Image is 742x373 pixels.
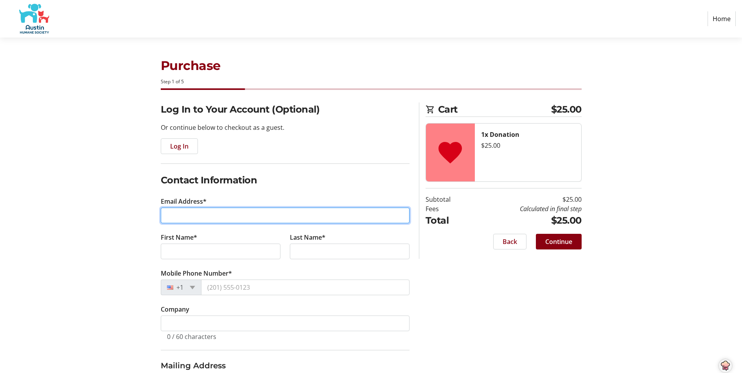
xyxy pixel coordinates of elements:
div: $25.00 [481,141,575,150]
td: Total [426,213,471,228]
span: Continue [545,237,572,246]
img: Austin Humane Society's Logo [6,3,62,34]
label: First Name* [161,233,197,242]
td: $25.00 [471,213,582,228]
button: Log In [161,138,198,154]
label: Email Address* [161,197,207,206]
span: Cart [438,102,551,117]
td: $25.00 [471,195,582,204]
td: Calculated in final step [471,204,582,213]
span: Log In [170,142,189,151]
a: Home [708,11,736,26]
h2: Contact Information [161,173,410,187]
input: (201) 555-0123 [201,280,410,295]
td: Fees [426,204,471,213]
td: Subtotal [426,195,471,204]
div: Step 1 of 5 [161,78,582,85]
button: Continue [536,234,582,249]
h1: Purchase [161,56,582,75]
tr-character-limit: 0 / 60 characters [167,332,216,341]
p: Or continue below to checkout as a guest. [161,123,410,132]
h2: Log In to Your Account (Optional) [161,102,410,117]
label: Mobile Phone Number* [161,269,232,278]
label: Last Name* [290,233,325,242]
h3: Mailing Address [161,360,410,371]
button: Back [493,234,526,249]
label: Company [161,305,189,314]
strong: 1x Donation [481,130,519,139]
span: Back [503,237,517,246]
span: $25.00 [551,102,582,117]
